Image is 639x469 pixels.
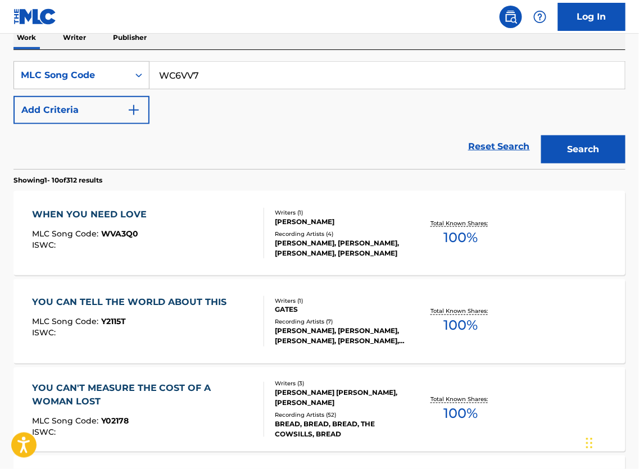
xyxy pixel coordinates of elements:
[275,388,410,408] div: [PERSON_NAME] [PERSON_NAME], [PERSON_NAME]
[500,6,522,28] a: Public Search
[21,69,122,82] div: MLC Song Code
[275,238,410,258] div: [PERSON_NAME], [PERSON_NAME], [PERSON_NAME], [PERSON_NAME]
[275,420,410,440] div: BREAD, BREAD, BREAD, THE COWSILLS, BREAD
[463,134,536,159] a: Reset Search
[529,6,551,28] div: Help
[32,382,255,409] div: YOU CAN'T MEASURE THE COST OF A WOMAN LOST
[275,217,410,227] div: [PERSON_NAME]
[443,404,478,424] span: 100 %
[275,411,410,420] div: Recording Artists ( 52 )
[430,219,491,227] p: Total Known Shares:
[275,305,410,315] div: GATES
[127,103,141,117] img: 9d2ae6d4665cec9f34b9.svg
[275,230,410,238] div: Recording Artists ( 4 )
[13,175,102,185] p: Showing 1 - 10 of 312 results
[13,367,626,452] a: YOU CAN'T MEASURE THE COST OF A WOMAN LOSTMLC Song Code:Y02178ISWC:Writers (3)[PERSON_NAME] [PERS...
[32,240,58,250] span: ISWC :
[32,416,101,426] span: MLC Song Code :
[430,307,491,316] p: Total Known Shares:
[443,227,478,248] span: 100 %
[443,316,478,336] span: 100 %
[13,8,57,25] img: MLC Logo
[32,317,101,327] span: MLC Song Code :
[13,96,149,124] button: Add Criteria
[13,191,626,275] a: WHEN YOU NEED LOVEMLC Song Code:WVA3Q0ISWC:Writers (1)[PERSON_NAME]Recording Artists (4)[PERSON_N...
[13,61,626,169] form: Search Form
[275,208,410,217] div: Writers ( 1 )
[430,395,491,404] p: Total Known Shares:
[101,229,138,239] span: WVA3Q0
[13,279,626,363] a: YOU CAN TELL THE WORLD ABOUT THISMLC Song Code:Y2115TISWC:Writers (1)GATESRecording Artists (7)[P...
[533,10,547,24] img: help
[541,135,626,163] button: Search
[32,427,58,438] span: ISWC :
[101,317,126,327] span: Y2115T
[32,328,58,338] span: ISWC :
[504,10,518,24] img: search
[60,26,89,49] p: Writer
[110,26,150,49] p: Publisher
[32,229,101,239] span: MLC Song Code :
[275,297,410,305] div: Writers ( 1 )
[583,415,639,469] iframe: Chat Widget
[275,380,410,388] div: Writers ( 3 )
[32,296,233,309] div: YOU CAN TELL THE WORLD ABOUT THIS
[586,426,593,460] div: Drag
[558,3,626,31] a: Log In
[32,208,152,221] div: WHEN YOU NEED LOVE
[13,26,39,49] p: Work
[275,326,410,347] div: [PERSON_NAME], [PERSON_NAME], [PERSON_NAME], [PERSON_NAME], [PERSON_NAME]
[275,318,410,326] div: Recording Artists ( 7 )
[101,416,129,426] span: Y02178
